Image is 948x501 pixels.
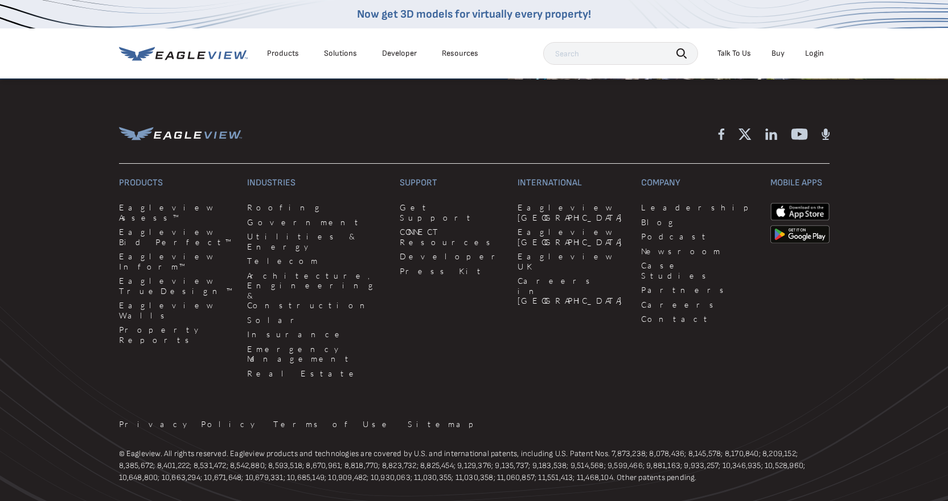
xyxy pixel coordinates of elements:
a: Solar [247,315,386,325]
input: Search [543,42,698,65]
div: Talk To Us [717,48,751,59]
a: Emergency Management [247,344,386,364]
a: Insurance [247,329,386,339]
a: Developer [382,48,417,59]
a: Eagleview Bid Perfect™ [119,227,234,247]
a: Leadership [641,202,756,213]
div: Solutions [324,48,357,59]
img: apple-app-store.png [770,202,830,221]
a: Newsroom [641,246,756,256]
a: Terms of Use [273,419,394,429]
a: Eagleview Assess™ [119,202,234,222]
a: Developer [400,251,504,262]
a: Now get 3D models for virtually every property! [357,7,591,21]
a: Architecture, Engineering & Construction [247,271,386,310]
a: Sitemap [408,419,482,429]
h3: Mobile Apps [770,177,830,189]
a: Partners [641,285,756,295]
a: Case Studies [641,260,756,280]
a: Careers in [GEOGRAPHIC_DATA] [518,276,627,306]
h3: Support [400,177,504,189]
a: Government [247,217,386,227]
h3: International [518,177,627,189]
a: CONNECT Resources [400,227,504,247]
a: Privacy Policy [119,419,260,429]
a: Eagleview [GEOGRAPHIC_DATA] [518,202,627,222]
a: Buy [771,48,785,59]
a: Podcast [641,231,756,242]
div: Products [267,48,299,59]
div: Resources [442,48,478,59]
a: Blog [641,217,756,227]
a: Eagleview [GEOGRAPHIC_DATA] [518,227,627,247]
a: Careers [641,300,756,310]
img: google-play-store_b9643a.png [770,225,830,243]
h3: Company [641,177,756,189]
a: Utilities & Energy [247,231,386,251]
a: Eagleview Inform™ [119,251,234,271]
a: Get Support [400,202,504,222]
a: Roofing [247,202,386,213]
h3: Products [119,177,234,189]
a: Property Reports [119,325,234,345]
h3: Industries [247,177,386,189]
div: Login [805,48,824,59]
a: Eagleview TrueDesign™ [119,276,234,296]
a: Eagleview Walls [119,300,234,320]
p: © Eagleview. All rights reserved. Eagleview products and technologies are covered by U.S. and int... [119,448,830,483]
a: Real Estate [247,368,386,379]
a: Press Kit [400,266,504,276]
a: Telecom [247,256,386,266]
a: Eagleview UK [518,251,627,271]
a: Contact [641,314,756,324]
